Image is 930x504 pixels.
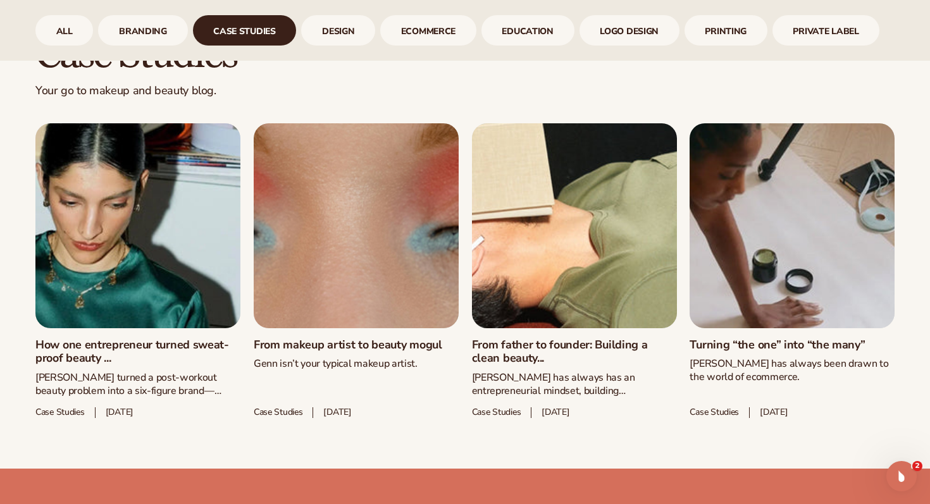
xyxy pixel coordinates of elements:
div: 6 / 9 [481,15,574,46]
p: Your go to makeup and beauty blog. [35,83,895,98]
a: Education [481,15,574,46]
a: From father to founder: Building a clean beauty... [472,338,677,366]
a: Private Label [772,15,880,46]
a: logo design [580,15,679,46]
div: 1 / 9 [35,15,93,46]
a: All [35,15,93,46]
div: 9 / 9 [772,15,880,46]
a: How one entrepreneur turned sweat-proof beauty ... [35,338,240,366]
span: 2 [912,461,922,471]
div: 2 / 9 [98,15,187,46]
iframe: Intercom live chat [886,461,917,491]
a: Turning “the one” into “the many” [690,338,895,352]
a: branding [98,15,187,46]
h2: case studies [35,34,895,76]
a: printing [685,15,767,46]
a: case studies [193,15,297,46]
div: 5 / 9 [380,15,476,46]
div: 8 / 9 [685,15,767,46]
a: ecommerce [380,15,476,46]
a: From makeup artist to beauty mogul [254,338,459,352]
div: 3 / 9 [193,15,297,46]
a: design [301,15,375,46]
div: 7 / 9 [580,15,679,46]
div: 4 / 9 [301,15,375,46]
